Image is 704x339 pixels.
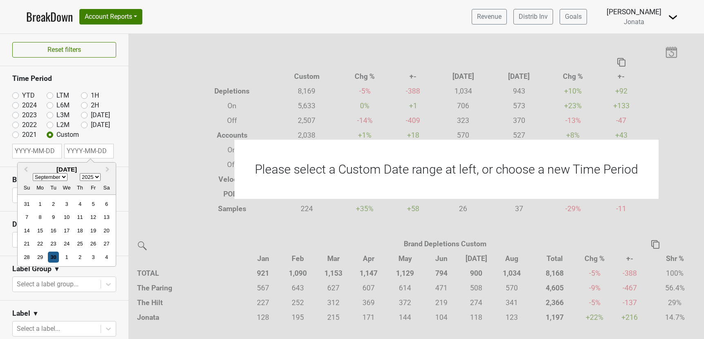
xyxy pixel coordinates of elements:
[101,252,112,263] div: Choose Saturday, October 4th, 2025
[91,100,99,110] label: 2H
[668,12,678,22] img: Dropdown Menu
[88,182,99,193] div: Friday
[12,265,52,273] h3: Label Group
[74,198,85,210] div: Choose Thursday, September 4th, 2025
[61,238,72,249] div: Choose Wednesday, September 24th, 2025
[64,144,114,158] input: YYYY-MM-DD
[513,9,553,25] a: Distrib Inv
[17,162,116,267] div: Choose Date
[88,225,99,236] div: Choose Friday, September 19th, 2025
[21,238,32,249] div: Choose Sunday, September 21st, 2025
[79,9,142,25] button: Account Reports
[74,212,85,223] div: Choose Thursday, September 11th, 2025
[22,110,37,120] label: 2023
[56,110,70,120] label: L3M
[26,8,73,25] a: BreakDown
[54,264,60,274] span: ▼
[88,252,99,263] div: Choose Friday, October 3rd, 2025
[48,238,59,249] div: Choose Tuesday, September 23rd, 2025
[61,212,72,223] div: Choose Wednesday, September 10th, 2025
[48,225,59,236] div: Choose Tuesday, September 16th, 2025
[48,182,59,193] div: Tuesday
[48,198,59,210] div: Choose Tuesday, September 2nd, 2025
[624,18,644,26] span: Jonata
[32,309,39,319] span: ▼
[101,238,112,249] div: Choose Saturday, September 27th, 2025
[101,212,112,223] div: Choose Saturday, September 13th, 2025
[35,212,46,223] div: Choose Monday, September 8th, 2025
[61,182,72,193] div: Wednesday
[35,252,46,263] div: Choose Monday, September 29th, 2025
[91,110,110,120] label: [DATE]
[472,9,507,25] a: Revenue
[22,120,37,130] label: 2022
[12,176,35,184] h3: Brands
[12,74,116,83] h3: Time Period
[607,7,661,17] div: [PERSON_NAME]
[74,252,85,263] div: Choose Thursday, October 2nd, 2025
[74,182,85,193] div: Thursday
[21,212,32,223] div: Choose Sunday, September 7th, 2025
[101,225,112,236] div: Choose Saturday, September 20th, 2025
[21,198,32,210] div: Choose Sunday, August 31st, 2025
[74,225,85,236] div: Choose Thursday, September 18th, 2025
[101,198,112,210] div: Choose Saturday, September 6th, 2025
[56,130,79,140] label: Custom
[22,91,35,100] label: YTD
[61,252,72,263] div: Choose Wednesday, October 1st, 2025
[21,252,32,263] div: Choose Sunday, September 28th, 2025
[18,166,116,173] h2: [DATE]
[88,238,99,249] div: Choose Friday, September 26th, 2025
[101,182,112,193] div: Saturday
[234,140,659,199] div: Please select a Custom Date range at left, or choose a new Time Period
[35,198,46,210] div: Choose Monday, September 1st, 2025
[21,182,32,193] div: Sunday
[48,252,59,263] div: Choose Tuesday, September 30th, 2025
[102,163,115,176] button: Next Month
[48,212,59,223] div: Choose Tuesday, September 9th, 2025
[91,120,110,130] label: [DATE]
[22,130,37,140] label: 2021
[22,100,37,110] label: 2024
[88,212,99,223] div: Choose Friday, September 12th, 2025
[12,309,30,318] h3: Label
[12,144,62,158] input: YYYY-MM-DD
[56,91,69,100] label: LTM
[56,120,70,130] label: L2M
[88,198,99,210] div: Choose Friday, September 5th, 2025
[21,225,32,236] div: Choose Sunday, September 14th, 2025
[18,163,31,176] button: Previous Month
[12,220,47,229] h3: Distributor
[56,100,70,110] label: L6M
[20,197,113,263] div: Month September, 2025
[35,225,46,236] div: Choose Monday, September 15th, 2025
[12,42,116,58] button: Reset filters
[35,182,46,193] div: Monday
[74,238,85,249] div: Choose Thursday, September 25th, 2025
[35,238,46,249] div: Choose Monday, September 22nd, 2025
[61,198,72,210] div: Choose Wednesday, September 3rd, 2025
[560,9,587,25] a: Goals
[61,225,72,236] div: Choose Wednesday, September 17th, 2025
[91,91,99,100] label: 1H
